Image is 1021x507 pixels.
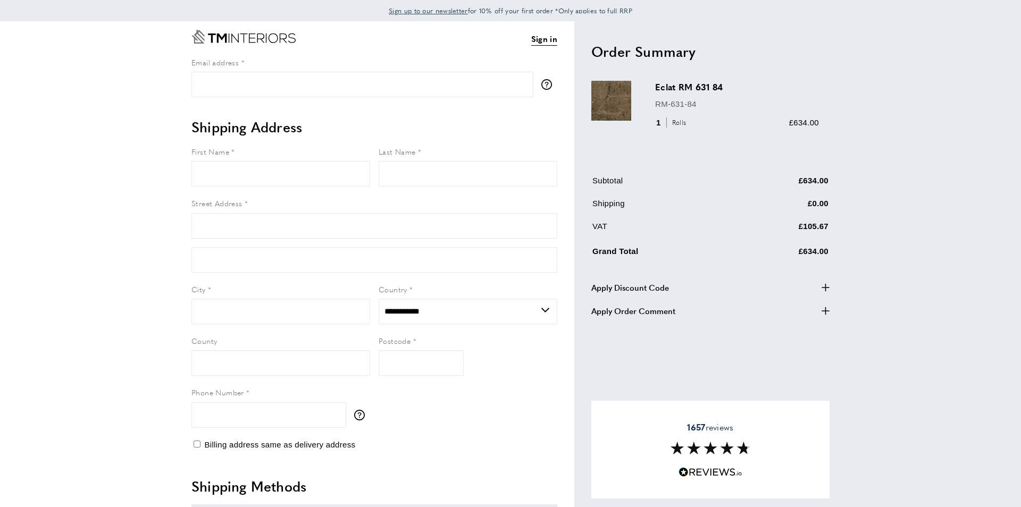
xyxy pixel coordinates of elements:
[389,5,468,16] a: Sign up to our newsletter
[591,81,631,121] img: Eclat RM 631 84
[191,30,296,44] a: Go to Home page
[204,440,355,449] span: Billing address same as delivery address
[789,118,819,127] span: £634.00
[191,284,206,294] span: City
[736,197,829,218] td: £0.00
[354,410,370,420] button: More information
[191,57,239,67] span: Email address
[655,98,819,111] p: RM-631-84
[191,387,244,398] span: Phone Number
[736,220,829,241] td: £105.67
[592,197,735,218] td: Shipping
[191,335,217,346] span: County
[592,243,735,266] td: Grand Total
[736,243,829,266] td: £634.00
[671,442,750,454] img: Reviews section
[655,81,819,93] h3: Eclat RM 631 84
[592,220,735,241] td: VAT
[379,335,411,346] span: Postcode
[591,281,669,294] span: Apply Discount Code
[379,146,416,157] span: Last Name
[687,422,733,433] span: reviews
[194,441,200,447] input: Billing address same as delivery address
[591,305,675,317] span: Apply Order Comment
[531,32,557,46] a: Sign in
[591,42,830,61] h2: Order Summary
[736,174,829,195] td: £634.00
[666,117,689,128] span: Rolls
[687,421,705,433] strong: 1657
[679,467,742,477] img: Reviews.io 5 stars
[191,146,229,157] span: First Name
[389,6,468,15] span: Sign up to our newsletter
[592,174,735,195] td: Subtotal
[389,6,632,15] span: for 10% off your first order *Only applies to full RRP
[655,116,690,129] div: 1
[379,284,407,294] span: Country
[541,79,557,90] button: More information
[191,117,557,137] h2: Shipping Address
[191,477,557,496] h2: Shipping Methods
[191,198,242,208] span: Street Address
